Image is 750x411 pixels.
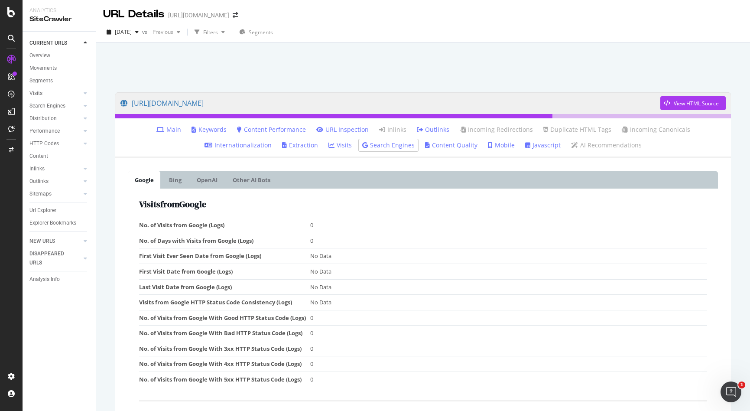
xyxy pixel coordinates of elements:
td: No Data [310,295,707,310]
div: Search Engines [29,101,65,111]
a: Analysis Info [29,275,90,284]
a: Extraction [282,141,318,150]
a: Explorer Bookmarks [29,219,90,228]
div: [URL][DOMAIN_NAME] [168,11,229,20]
button: Filters [191,25,228,39]
a: Search Engines [362,141,415,150]
a: Overview [29,51,90,60]
div: Url Explorer [29,206,56,215]
div: DISAPPEARED URLS [29,249,73,267]
span: vs [142,28,149,36]
div: Explorer Bookmarks [29,219,76,228]
div: NEW URLS [29,237,55,246]
a: Google [128,171,160,189]
a: Segments [29,76,90,85]
div: Inlinks [29,164,45,173]
a: Performance [29,127,81,136]
button: Previous [149,25,184,39]
div: Sitemaps [29,189,52,199]
td: No Data [310,279,707,295]
button: [DATE] [103,25,142,39]
div: Segments [29,76,53,85]
div: View HTML Source [674,100,719,107]
td: No. of Visits from Google With 4xx HTTP Status Code (Logs) [139,356,310,372]
td: 0 [310,372,707,387]
a: Mobile [488,141,515,150]
a: Bing [162,171,188,189]
span: 2025 Aug. 20th [115,28,132,36]
a: Search Engines [29,101,81,111]
a: Visits [328,141,352,150]
td: Last Visit Date from Google (Logs) [139,279,310,295]
a: Content Quality [425,141,477,150]
div: CURRENT URLS [29,39,67,48]
a: Visits [29,89,81,98]
div: arrow-right-arrow-left [233,12,238,18]
td: Visits from Google HTTP Status Code Consistency (Logs) [139,295,310,310]
a: Incoming Redirections [460,125,533,134]
td: No. of Visits from Google With 5xx HTTP Status Code (Logs) [139,372,310,387]
td: No. of Days with Visits from Google (Logs) [139,233,310,248]
iframe: Intercom live chat [721,382,741,402]
a: Content [29,152,90,161]
span: Segments [249,29,273,36]
div: Visits [29,89,42,98]
div: URL Details [103,7,165,22]
a: Inlinks [379,125,406,134]
a: Main [156,125,181,134]
td: First Visit Date from Google (Logs) [139,264,310,279]
a: Internationalization [205,141,272,150]
a: Duplicate HTML Tags [543,125,611,134]
td: No Data [310,248,707,264]
td: No. of Visits from Google With Good HTTP Status Code (Logs) [139,310,310,326]
a: Outlinks [29,177,81,186]
a: Distribution [29,114,81,123]
a: URL Inspection [316,125,369,134]
td: No. of Visits from Google With Bad HTTP Status Code (Logs) [139,326,310,341]
a: Keywords [192,125,227,134]
td: No Data [310,264,707,279]
a: Outlinks [417,125,449,134]
td: 0 [310,310,707,326]
div: Overview [29,51,50,60]
div: Distribution [29,114,57,123]
td: 0 [310,218,707,233]
td: No. of Visits from Google (Logs) [139,218,310,233]
a: Sitemaps [29,189,81,199]
td: No. of Visits from Google With 3xx HTTP Status Code (Logs) [139,341,310,356]
td: First Visit Ever Seen Date from Google (Logs) [139,248,310,264]
div: Filters [203,29,218,36]
h2: Visits from Google [139,199,707,209]
div: Content [29,152,48,161]
div: SiteCrawler [29,14,89,24]
div: Analytics [29,7,89,14]
a: Other AI Bots [226,171,277,189]
a: Inlinks [29,164,81,173]
div: Analysis Info [29,275,60,284]
a: Incoming Canonicals [622,125,690,134]
div: Movements [29,64,57,73]
button: View HTML Source [660,96,726,110]
div: HTTP Codes [29,139,59,148]
a: NEW URLS [29,237,81,246]
div: Performance [29,127,60,136]
a: OpenAI [190,171,224,189]
button: Segments [236,25,276,39]
a: Javascript [525,141,561,150]
span: 1 [738,382,745,388]
td: 0 [310,233,707,248]
td: 0 [310,356,707,372]
span: Previous [149,28,173,36]
td: 0 [310,341,707,356]
a: HTTP Codes [29,139,81,148]
a: Content Performance [237,125,306,134]
a: [URL][DOMAIN_NAME] [120,92,660,114]
div: Outlinks [29,177,49,186]
a: CURRENT URLS [29,39,81,48]
a: AI Recommendations [571,141,642,150]
a: Url Explorer [29,206,90,215]
a: DISAPPEARED URLS [29,249,81,267]
td: 0 [310,326,707,341]
a: Movements [29,64,90,73]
